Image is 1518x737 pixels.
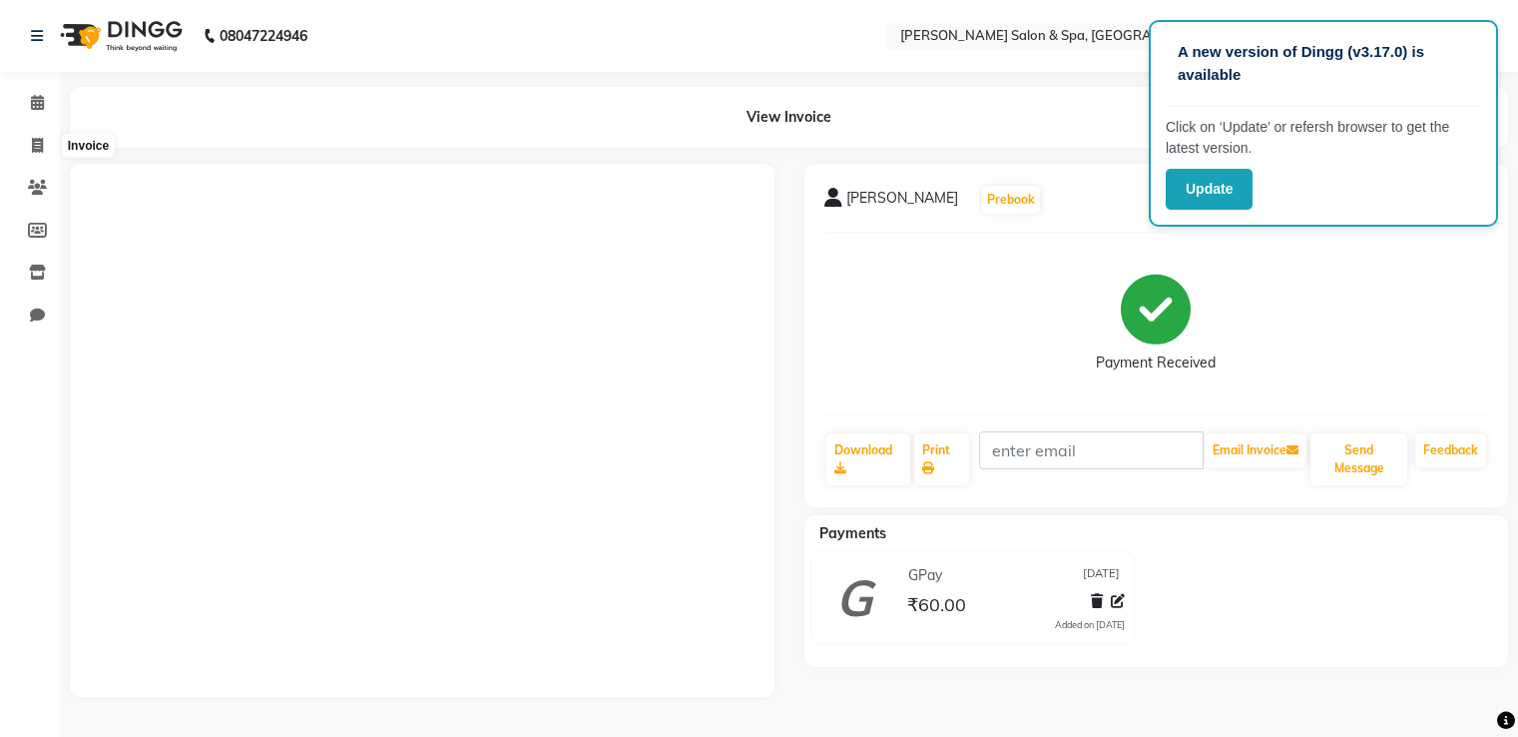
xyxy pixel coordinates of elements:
b: 08047224946 [220,8,307,64]
button: Send Message [1310,433,1407,485]
div: Invoice [63,134,114,158]
p: A new version of Dingg (v3.17.0) is available [1178,41,1469,86]
img: logo [51,8,188,64]
button: Email Invoice [1205,433,1306,467]
button: Update [1166,169,1253,210]
input: enter email [979,431,1204,469]
span: GPay [908,565,942,586]
span: [DATE] [1083,565,1120,586]
span: ₹60.00 [907,593,966,621]
a: Download [826,433,911,485]
div: Payment Received [1096,353,1216,373]
a: Print [914,433,969,485]
span: Payments [819,524,886,542]
button: Prebook [982,186,1040,214]
div: Added on [DATE] [1055,618,1125,632]
p: Click on ‘Update’ or refersh browser to get the latest version. [1166,117,1481,159]
div: View Invoice [70,87,1508,148]
a: Feedback [1415,433,1486,467]
span: [PERSON_NAME] [846,188,958,216]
